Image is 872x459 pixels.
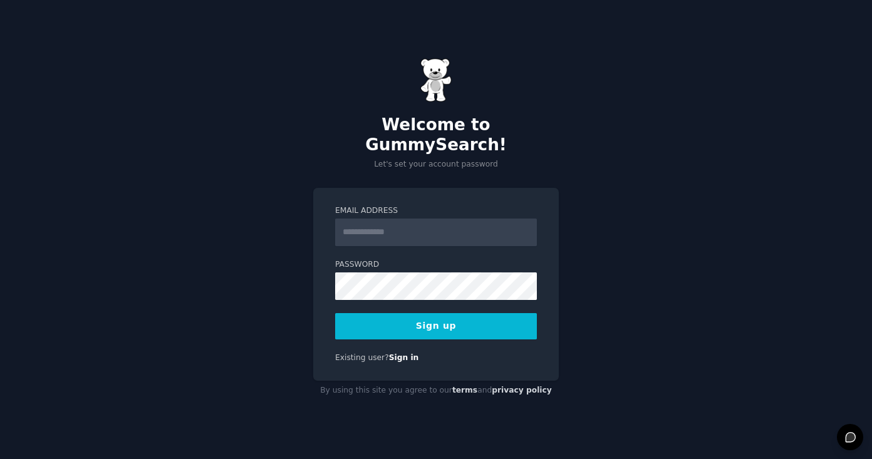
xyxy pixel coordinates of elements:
[389,353,419,362] a: Sign in
[492,386,552,395] a: privacy policy
[313,115,559,155] h2: Welcome to GummySearch!
[335,353,389,362] span: Existing user?
[313,381,559,401] div: By using this site you agree to our and
[335,313,537,339] button: Sign up
[452,386,477,395] a: terms
[335,205,537,217] label: Email Address
[335,259,537,271] label: Password
[313,159,559,170] p: Let's set your account password
[420,58,452,102] img: Gummy Bear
